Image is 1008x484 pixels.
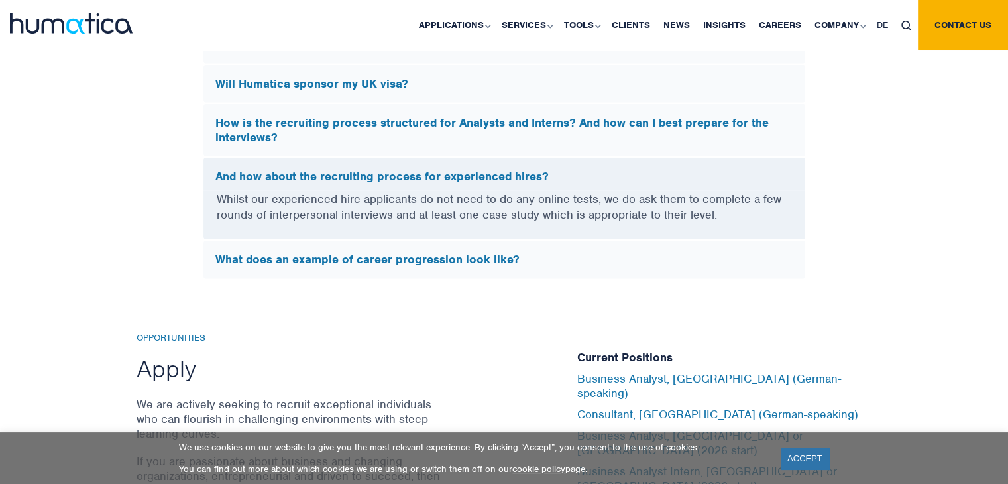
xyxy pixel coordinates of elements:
a: Consultant, [GEOGRAPHIC_DATA] (German-speaking) [577,407,858,422]
p: We use cookies on our website to give you the most relevant experience. By clicking “Accept”, you... [179,442,764,453]
img: logo [10,13,133,34]
p: We are actively seeking to recruit exceptional individuals who can flourish in challenging enviro... [137,397,445,441]
img: search_icon [901,21,911,30]
h5: And how about the recruiting process for experienced hires? [215,170,793,184]
h5: What does an example of career progression look like? [215,253,793,267]
a: cookie policy [512,463,565,475]
h2: Apply [137,353,445,384]
p: You can find out more about which cookies we are using or switch them off on our page. [179,463,764,475]
a: Business Analyst, [GEOGRAPHIC_DATA] or [GEOGRAPHIC_DATA] (2026 start) [577,428,803,457]
span: DE [877,19,888,30]
h5: How is the recruiting process structured for Analysts and Interns? And how can I best prepare for... [215,116,793,145]
h5: Will Humatica sponsor my UK visa? [215,77,793,91]
h5: Current Positions [577,351,872,365]
a: Business Analyst, [GEOGRAPHIC_DATA] (German-speaking) [577,371,841,400]
p: Whilst our experienced hire applicants do not need to do any online tests, we do ask them to comp... [217,191,792,239]
h6: Opportunities [137,333,445,344]
a: ACCEPT [781,448,829,469]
